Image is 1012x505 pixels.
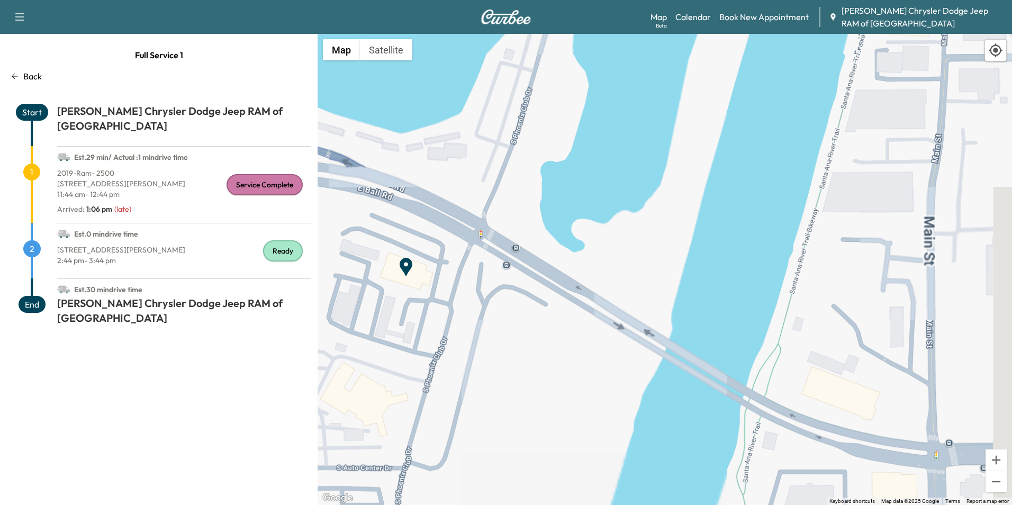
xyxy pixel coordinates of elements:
[57,245,311,255] p: [STREET_ADDRESS][PERSON_NAME]
[57,296,311,330] h1: [PERSON_NAME] Chrysler Dodge Jeep RAM of [GEOGRAPHIC_DATA]
[360,39,412,60] button: Show satellite imagery
[481,10,531,24] img: Curbee Logo
[650,11,667,23] a: MapBeta
[986,449,1007,471] button: Zoom in
[945,498,960,504] a: Terms (opens in new tab)
[320,491,355,505] img: Google
[57,104,311,138] h1: [PERSON_NAME] Chrysler Dodge Jeep RAM of [GEOGRAPHIC_DATA]
[74,152,188,162] span: Est. 29 min / Actual : 1 min drive time
[966,498,1009,504] a: Report a map error
[656,22,667,30] div: Beta
[395,251,417,272] gmp-advanced-marker: End Point
[57,189,311,200] p: 11:44 am - 12:44 pm
[842,4,1004,30] span: [PERSON_NAME] Chrysler Dodge Jeep RAM of [GEOGRAPHIC_DATA]
[57,178,311,189] p: [STREET_ADDRESS][PERSON_NAME]
[57,255,311,266] p: 2:44 pm - 3:44 pm
[320,491,355,505] a: Open this area in Google Maps (opens a new window)
[23,70,42,83] p: Back
[86,204,112,214] span: 1:06 pm
[323,39,360,60] button: Show street map
[57,204,112,214] p: Arrived :
[263,240,303,261] div: Ready
[23,164,40,181] span: 1
[881,498,939,504] span: Map data ©2025 Google
[984,39,1007,61] div: Recenter map
[57,168,311,178] p: 2019 - Ram - 2500
[227,174,303,195] div: Service Complete
[74,285,142,294] span: Est. 30 min drive time
[675,11,711,23] a: Calendar
[719,11,809,23] a: Book New Appointment
[19,296,46,313] span: End
[829,498,875,505] button: Keyboard shortcuts
[114,204,131,214] span: ( late )
[986,471,1007,492] button: Zoom out
[16,104,48,121] span: Start
[23,240,41,257] span: 2
[74,229,138,239] span: Est. 0 min drive time
[135,44,183,66] span: Full Service 1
